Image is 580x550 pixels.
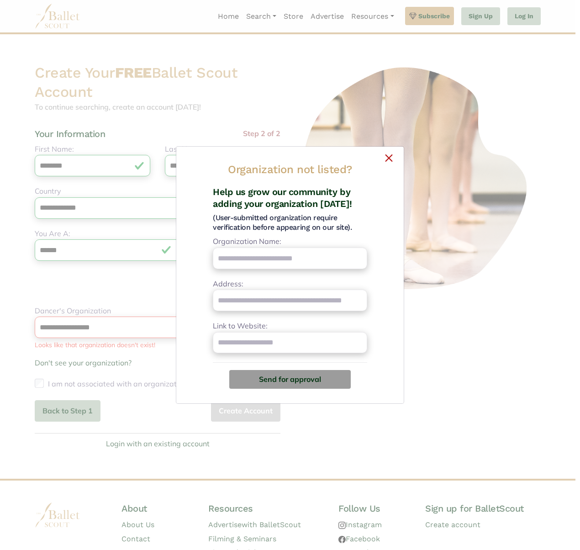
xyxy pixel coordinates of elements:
h4: Help us grow our community by adding your organization [DATE]! [213,186,367,210]
label: Address: [213,278,243,290]
h3: Organization not listed? [228,161,352,178]
h5: (User-submitted organization require verification before appearing on our site). [213,213,367,233]
label: Link to Website: [213,320,268,332]
label: Organization Name: [213,236,281,248]
button: Send for approval [229,370,351,388]
button: × [184,154,396,159]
